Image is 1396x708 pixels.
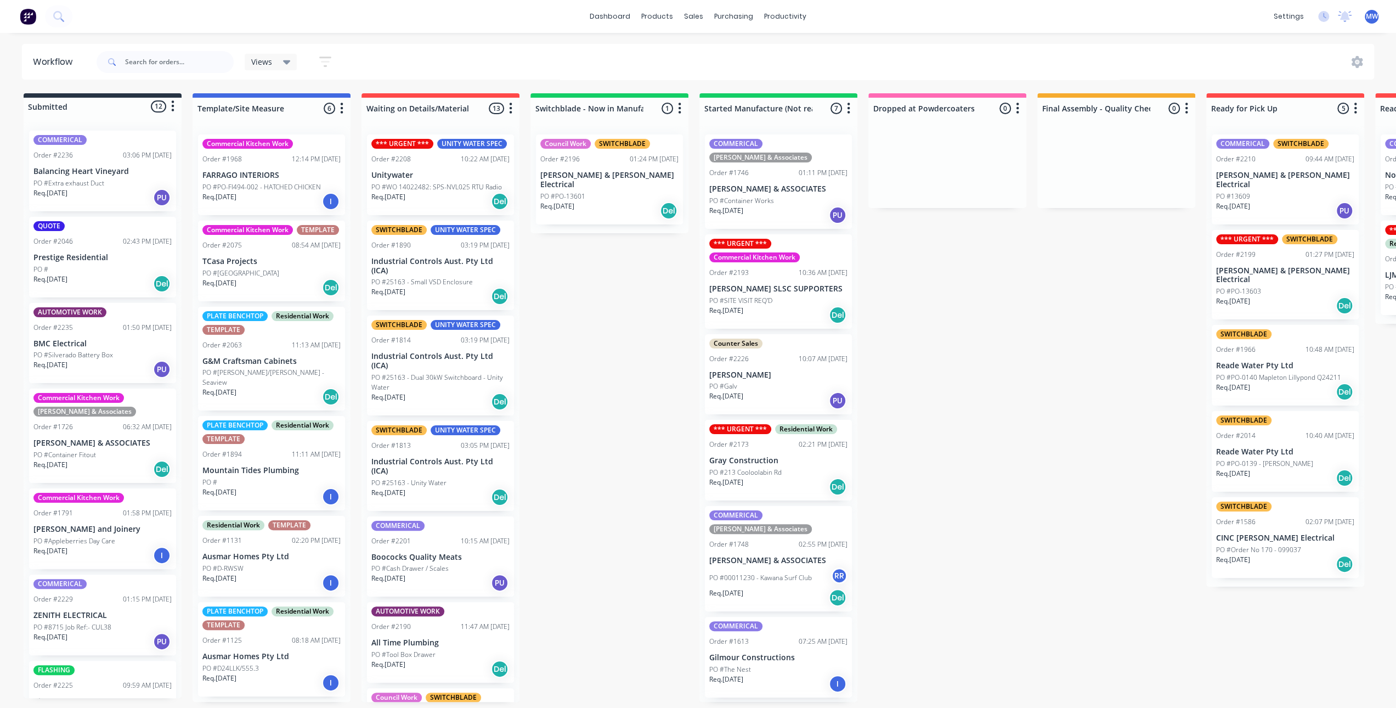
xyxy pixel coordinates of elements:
div: 02:07 PM [DATE] [1305,517,1354,527]
div: Del [1336,555,1353,573]
div: Order #1125 [202,636,242,645]
div: PLATE BENCHTOPResidential WorkTEMPLATEOrder #206311:13 AM [DATE]G&M Craftsman CabinetsPO #[PERSON... [198,307,345,411]
div: *** URGENT ***Residential WorkOrder #217302:21 PM [DATE]Gray ConstructionPO #213 Cooloolabin RdRe... [705,420,852,501]
div: Del [829,478,846,496]
div: purchasing [709,8,759,25]
div: Residential Work [775,424,837,434]
div: Order #2173 [709,440,749,449]
div: 06:32 AM [DATE] [123,422,172,432]
p: PO #PO-13603 [1216,286,1261,296]
div: Order #2190 [371,622,411,632]
div: PU [153,361,171,378]
p: Req. [DATE] [1216,469,1250,479]
div: Order #1791 [33,508,73,518]
div: 02:20 PM [DATE] [292,536,341,546]
div: Counter SalesOrder #222610:07 AM [DATE][PERSON_NAME]PO #GalvReq.[DATE]PU [705,334,852,415]
p: PO #Container Fitout [33,450,96,460]
div: Del [829,306,846,324]
div: PU [829,392,846,409]
div: Order #1968 [202,154,242,164]
p: [PERSON_NAME] & [PERSON_NAME] Electrical [540,171,679,189]
p: FARRAGO INTERIORS [202,171,341,180]
div: I [322,193,340,210]
div: 10:48 AM [DATE] [1305,345,1354,355]
div: COMMERICAL [709,621,762,631]
div: 03:05 PM [DATE] [461,441,510,451]
p: PO #00011230 - Kawana Surf Club [709,573,812,583]
div: 10:22 AM [DATE] [461,154,510,164]
p: Req. [DATE] [1216,383,1250,392]
img: Factory [20,8,36,25]
div: Del [153,275,171,293]
div: 01:27 PM [DATE] [1305,250,1354,260]
div: Residential Work [272,606,334,616]
div: SWITCHBLADE [371,425,427,435]
p: Req. [DATE] [709,391,743,401]
div: QUOTE [33,221,65,231]
p: [PERSON_NAME] & ASSOCIATES [33,439,172,448]
p: PO #Extra exhaust Duct [33,178,104,188]
div: Order #2226 [709,354,749,364]
div: I [322,674,340,692]
div: 01:15 PM [DATE] [123,594,172,604]
div: Order #1746 [709,168,749,178]
div: Residential WorkTEMPLATEOrder #113102:20 PM [DATE]Ausmar Homes Pty LtdPO #D-RWSWReq.[DATE]I [198,516,345,597]
p: Req. [DATE] [202,487,236,497]
p: Req. [DATE] [371,574,405,583]
p: PO #213 Cooloolabin Rd [709,468,782,477]
p: Ausmar Homes Pty Ltd [202,652,341,661]
div: SWITCHBLADE [1216,502,1271,512]
div: Order #2208 [371,154,411,164]
div: Order #1748 [709,540,749,549]
div: SWITCHBLADE [1282,234,1337,244]
div: Commercial Kitchen WorkOrder #196812:14 PM [DATE]FARRAGO INTERIORSPO #PO-FI494-002 - HATCHED CHIC... [198,134,345,215]
div: Residential Work [272,311,334,321]
div: SWITCHBLADE [1273,139,1329,149]
p: PO #SITE VISIT REQ'D [709,296,772,306]
div: COMMERICALSWITCHBLADEOrder #221009:44 AM [DATE][PERSON_NAME] & [PERSON_NAME] ElectricalPO #13609R... [1212,134,1359,224]
div: SWITCHBLADEOrder #201410:40 AM [DATE]Reade Water Pty LtdPO #PO-0139 - [PERSON_NAME]Req.[DATE]Del [1212,411,1359,492]
div: COMMERICAL[PERSON_NAME] & AssociatesOrder #174601:11 PM [DATE][PERSON_NAME] & ASSOCIATESPO #Conta... [705,134,852,229]
div: Order #2063 [202,340,242,350]
p: Req. [DATE] [371,192,405,202]
div: I [153,547,171,564]
div: Order #1131 [202,536,242,546]
div: 01:24 PM [DATE] [630,154,679,164]
div: I [829,675,846,693]
div: UNITY WATER SPEC [431,425,500,435]
div: I [322,488,340,505]
p: Industrial Controls Aust. Pty Ltd (ICA) [371,257,510,276]
p: PO #PO-13601 [540,192,585,201]
div: Commercial Kitchen Work [33,493,124,503]
div: 03:06 PM [DATE] [123,150,172,160]
div: Order #2229 [33,594,73,604]
div: 07:25 AM [DATE] [799,637,847,647]
div: Order #1586 [1216,517,1256,527]
p: PO #[GEOGRAPHIC_DATA] [202,268,279,278]
span: MW [1366,12,1378,21]
div: 08:54 AM [DATE] [292,240,341,250]
div: COMMERICALOrder #222901:15 PM [DATE]ZENITH ELECTRICALPO #8715 Job Ref:- CUL38Req.[DATE]PU [29,575,176,655]
div: Del [1336,383,1353,401]
p: PO # [33,265,48,274]
div: *** URGENT ***UNITY WATER SPECOrder #220810:22 AM [DATE]UnitywaterPO #WO 14022482: SPS-NVL025 RTU... [367,134,514,215]
div: TEMPLATE [297,225,339,235]
div: COMMERICAL [709,510,762,520]
div: PLATE BENCHTOP [202,420,268,430]
div: Order #2196 [540,154,580,164]
div: 09:44 AM [DATE] [1305,154,1354,164]
div: Del [491,393,508,411]
p: PO #Order No 170 - 099037 [1216,545,1301,555]
p: Req. [DATE] [709,675,743,684]
div: SWITCHBLADE [371,225,427,235]
div: products [636,8,679,25]
div: Order #1613 [709,637,749,647]
p: Req. [DATE] [202,192,236,202]
p: CINC [PERSON_NAME] Electrical [1216,533,1354,543]
div: PLATE BENCHTOP [202,311,268,321]
div: Order #1813 [371,441,411,451]
div: SWITCHBLADEUNITY WATER SPECOrder #189003:19 PM [DATE]Industrial Controls Aust. Pty Ltd (ICA)PO #2... [367,221,514,311]
p: PO #D24LLK/555.3 [202,664,259,673]
p: PO #Galv [709,381,737,391]
div: Order #2236 [33,150,73,160]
